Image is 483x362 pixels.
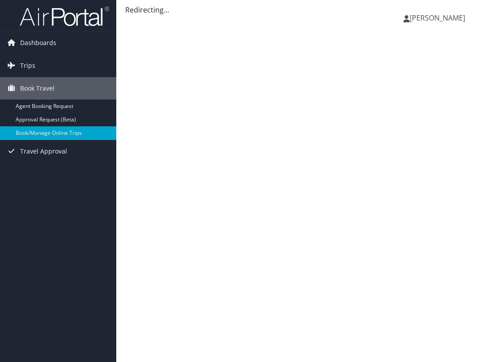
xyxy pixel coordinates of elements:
a: [PERSON_NAME] [403,4,474,31]
span: Book Travel [20,77,55,100]
img: airportal-logo.png [20,6,109,27]
span: Dashboards [20,32,56,54]
span: Travel Approval [20,140,67,162]
span: Trips [20,54,35,77]
span: [PERSON_NAME] [410,13,465,23]
div: Redirecting... [125,4,474,15]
